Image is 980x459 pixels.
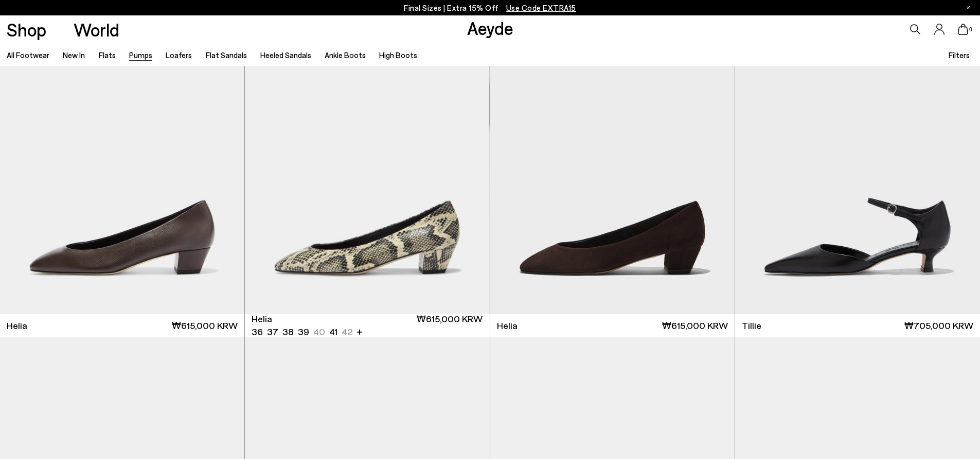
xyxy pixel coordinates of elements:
[506,3,576,12] span: Navigate to /collections/ss25-final-sizes
[245,7,489,314] a: 6 / 6 1 / 6 2 / 6 3 / 6 4 / 6 5 / 6 6 / 6 1 / 6 Next slide Previous slide
[252,325,349,338] ul: variant
[404,2,576,14] p: Final Sizes | Extra 15% Off
[252,313,272,325] span: Helia
[489,7,734,314] img: Helia Low-Cut Pumps
[489,7,734,314] div: 2 / 6
[379,50,417,60] a: High Boots
[497,319,518,332] span: Helia
[252,325,263,338] li: 36
[206,50,247,60] a: Flat Sandals
[904,319,973,332] span: ₩705,000 KRW
[99,50,116,60] a: Flats
[490,314,735,337] a: Helia ₩615,000 KRW
[357,324,362,338] li: +
[298,325,309,338] li: 39
[166,50,192,60] a: Loafers
[735,7,980,314] img: Tillie Ankle Strap Pumps
[490,7,735,314] img: Helia Suede Low-Cut Pumps
[958,24,968,35] a: 0
[282,325,294,338] li: 38
[949,50,970,60] span: Filters
[172,319,238,332] span: ₩615,000 KRW
[735,314,980,337] a: Tillie ₩705,000 KRW
[467,17,513,39] a: Aeyde
[245,314,489,337] a: Helia 36 37 38 39 40 41 42 + ₩615,000 KRW
[325,50,366,60] a: Ankle Boots
[968,27,973,32] span: 0
[63,50,85,60] a: New In
[74,21,119,39] a: World
[742,319,761,332] span: Tillie
[662,319,728,332] span: ₩615,000 KRW
[245,7,489,314] img: Helia Low-Cut Pumps
[7,50,49,60] a: All Footwear
[329,325,337,338] li: 41
[7,319,27,332] span: Helia
[7,21,46,39] a: Shop
[267,325,278,338] li: 37
[260,50,311,60] a: Heeled Sandals
[245,7,489,314] div: 1 / 6
[129,50,152,60] a: Pumps
[417,313,483,338] span: ₩615,000 KRW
